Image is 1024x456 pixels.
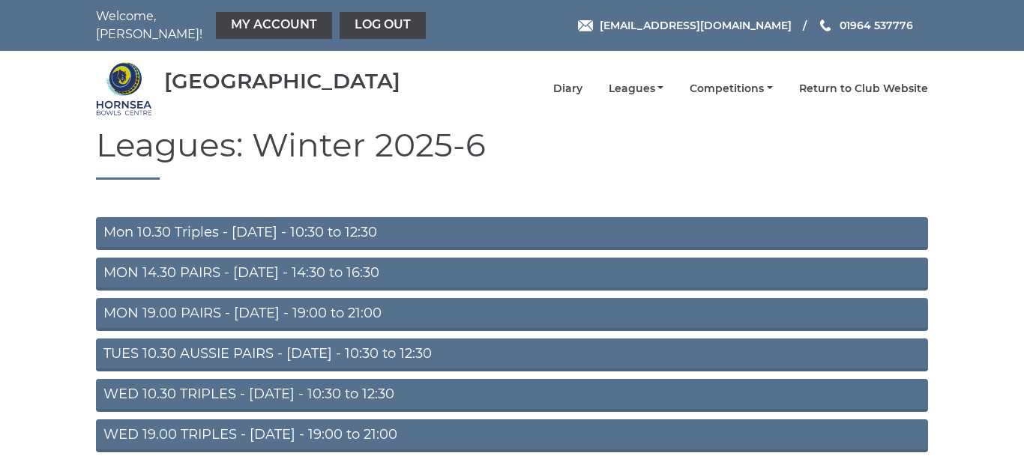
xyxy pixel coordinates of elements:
a: WED 10.30 TRIPLES - [DATE] - 10:30 to 12:30 [96,379,928,412]
img: Hornsea Bowls Centre [96,61,152,117]
a: Mon 10.30 Triples - [DATE] - 10:30 to 12:30 [96,217,928,250]
a: MON 19.00 PAIRS - [DATE] - 19:00 to 21:00 [96,298,928,331]
img: Phone us [820,19,831,31]
a: Phone us 01964 537776 [818,17,913,34]
a: My Account [216,12,332,39]
h1: Leagues: Winter 2025-6 [96,127,928,180]
a: Return to Club Website [799,82,928,96]
a: Log out [340,12,426,39]
span: 01964 537776 [840,19,913,32]
a: Email [EMAIL_ADDRESS][DOMAIN_NAME] [578,17,792,34]
a: Competitions [690,82,773,96]
div: [GEOGRAPHIC_DATA] [164,70,400,93]
a: TUES 10.30 AUSSIE PAIRS - [DATE] - 10:30 to 12:30 [96,338,928,371]
img: Email [578,20,593,31]
a: WED 19.00 TRIPLES - [DATE] - 19:00 to 21:00 [96,419,928,452]
a: Diary [553,82,582,96]
nav: Welcome, [PERSON_NAME]! [96,7,430,43]
a: Leagues [609,82,664,96]
span: [EMAIL_ADDRESS][DOMAIN_NAME] [600,19,792,32]
a: MON 14.30 PAIRS - [DATE] - 14:30 to 16:30 [96,258,928,291]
